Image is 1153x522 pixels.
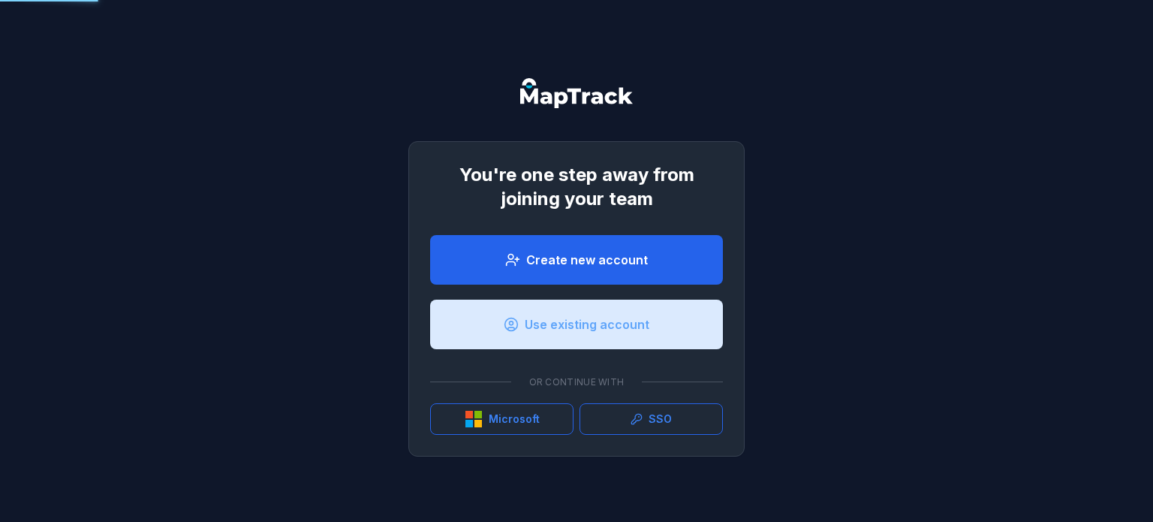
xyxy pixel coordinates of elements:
[430,300,723,349] a: Use existing account
[580,403,723,435] a: SSO
[430,403,573,435] button: Microsoft
[496,78,657,108] nav: Global
[430,367,723,397] div: Or continue with
[430,163,723,211] h1: You're one step away from joining your team
[430,235,723,285] a: Create new account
